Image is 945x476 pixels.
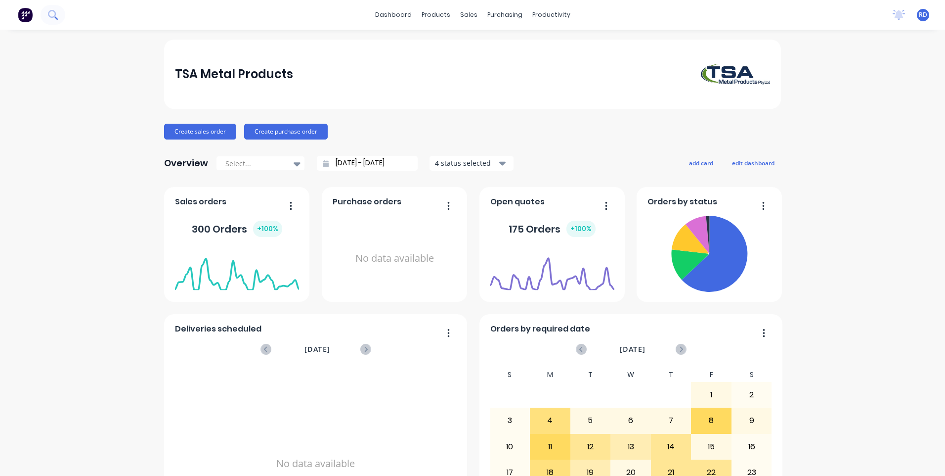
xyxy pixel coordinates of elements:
span: Deliveries scheduled [175,323,261,335]
div: M [530,368,570,382]
button: edit dashboard [726,156,781,169]
div: 3 [490,408,530,433]
div: 13 [611,434,650,459]
div: 14 [651,434,691,459]
span: Sales orders [175,196,226,208]
img: Factory [18,7,33,22]
div: 12 [571,434,610,459]
span: RD [919,10,927,19]
div: + 100 % [566,221,596,237]
a: dashboard [370,7,417,22]
div: 6 [611,408,650,433]
div: 4 status selected [435,158,497,168]
span: [DATE] [304,344,330,355]
span: Orders by status [647,196,717,208]
div: 4 [530,408,570,433]
div: 10 [490,434,530,459]
button: Create purchase order [244,124,328,140]
div: 2 [732,382,772,407]
div: Overview [164,153,208,173]
div: 9 [732,408,772,433]
div: products [417,7,455,22]
div: 11 [530,434,570,459]
div: + 100 % [253,221,282,237]
div: 16 [732,434,772,459]
div: purchasing [482,7,527,22]
img: TSA Metal Products [701,64,770,85]
div: No data available [333,212,457,305]
div: productivity [527,7,575,22]
div: S [731,368,772,382]
div: sales [455,7,482,22]
div: 7 [651,408,691,433]
button: 4 status selected [430,156,514,171]
div: TSA Metal Products [175,64,293,84]
span: Open quotes [490,196,545,208]
div: T [651,368,691,382]
div: 5 [571,408,610,433]
div: 8 [691,408,731,433]
button: add card [683,156,720,169]
div: W [610,368,651,382]
div: F [691,368,731,382]
div: 15 [691,434,731,459]
div: 1 [691,382,731,407]
div: T [570,368,611,382]
span: [DATE] [620,344,645,355]
button: Create sales order [164,124,236,140]
div: 175 Orders [509,221,596,237]
div: S [490,368,530,382]
span: Purchase orders [333,196,401,208]
div: 300 Orders [192,221,282,237]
